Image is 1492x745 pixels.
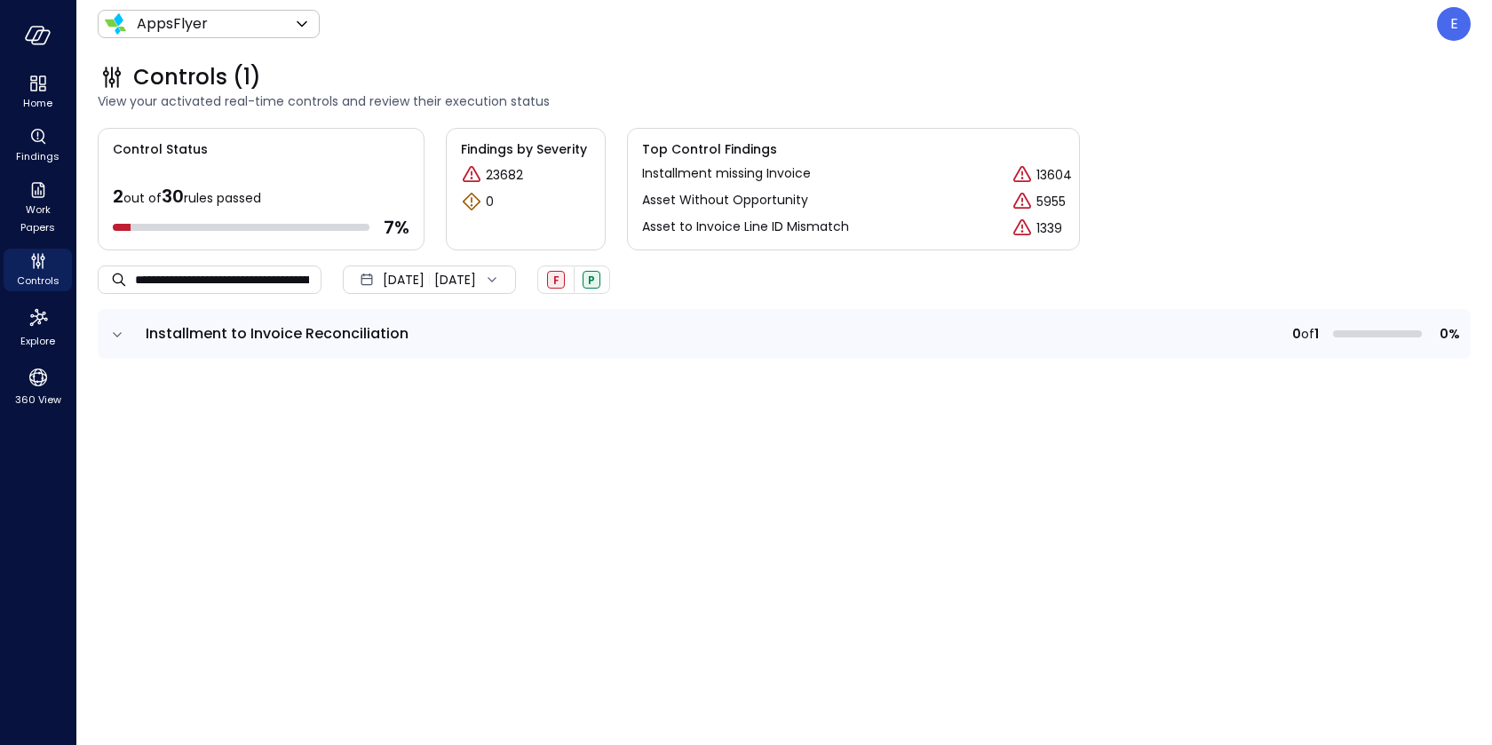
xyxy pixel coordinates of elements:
[137,13,208,35] p: AppsFlyer
[123,189,162,207] span: out of
[23,94,52,112] span: Home
[1314,324,1319,344] span: 1
[184,189,261,207] span: rules passed
[1012,218,1033,239] div: Critical
[1036,219,1062,238] p: 1339
[461,164,482,186] div: Critical
[461,191,482,212] div: Warning
[16,147,60,165] span: Findings
[4,249,72,291] div: Controls
[162,184,184,209] span: 30
[642,139,1065,159] span: Top Control Findings
[486,166,523,185] p: 23682
[583,271,600,289] div: Passed
[486,193,494,211] p: 0
[461,139,591,159] span: Findings by Severity
[4,178,72,238] div: Work Papers
[1437,7,1471,41] div: Eleanor Yehudai
[642,164,811,183] p: Installment missing Invoice
[384,216,409,239] span: 7 %
[1036,166,1072,185] p: 13604
[4,124,72,167] div: Findings
[588,273,595,288] span: P
[642,218,849,236] p: Asset to Invoice Line ID Mismatch
[105,13,126,35] img: Icon
[99,129,208,159] span: Control Status
[1292,324,1301,344] span: 0
[20,332,55,350] span: Explore
[642,164,811,186] a: Installment missing Invoice
[383,270,425,289] span: [DATE]
[1012,164,1033,186] div: Critical
[553,273,559,288] span: F
[1036,193,1066,211] p: 5955
[4,302,72,352] div: Explore
[1429,324,1460,344] span: 0%
[642,218,849,239] a: Asset to Invoice Line ID Mismatch
[15,391,61,408] span: 360 View
[547,271,565,289] div: Failed
[98,91,1471,111] span: View your activated real-time controls and review their execution status
[4,71,72,114] div: Home
[133,63,261,91] span: Controls (1)
[146,323,409,344] span: Installment to Invoice Reconciliation
[1301,324,1314,344] span: of
[642,191,808,210] p: Asset Without Opportunity
[1450,13,1458,35] p: E
[642,191,808,212] a: Asset Without Opportunity
[11,201,65,236] span: Work Papers
[4,362,72,410] div: 360 View
[17,272,60,289] span: Controls
[113,184,123,209] span: 2
[108,326,126,344] button: expand row
[1012,191,1033,212] div: Critical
